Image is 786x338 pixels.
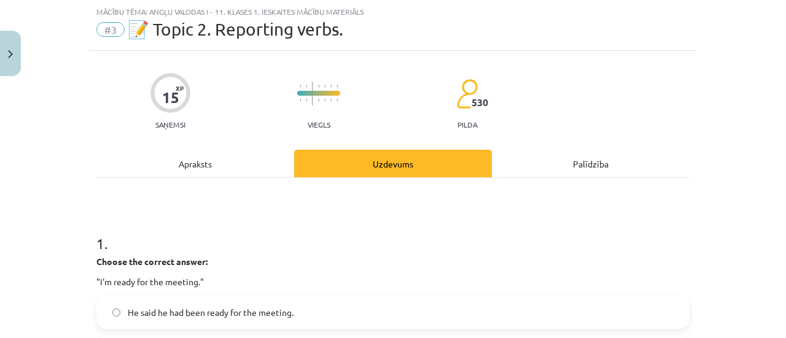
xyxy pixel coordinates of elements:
[337,85,338,88] img: icon-short-line-57e1e144782c952c97e751825c79c345078a6d821885a25fce030b3d8c18986b.svg
[457,120,477,129] p: pilda
[318,85,319,88] img: icon-short-line-57e1e144782c952c97e751825c79c345078a6d821885a25fce030b3d8c18986b.svg
[330,85,332,88] img: icon-short-line-57e1e144782c952c97e751825c79c345078a6d821885a25fce030b3d8c18986b.svg
[324,85,325,88] img: icon-short-line-57e1e144782c952c97e751825c79c345078a6d821885a25fce030b3d8c18986b.svg
[456,79,478,109] img: students-c634bb4e5e11cddfef0936a35e636f08e4e9abd3cc4e673bd6f9a4125e45ecb1.svg
[312,82,313,106] img: icon-long-line-d9ea69661e0d244f92f715978eff75569469978d946b2353a9bb055b3ed8787d.svg
[96,150,294,177] div: Apraksts
[96,256,208,267] strong: Choose the correct answer:
[96,213,690,252] h1: 1 .
[294,150,492,177] div: Uzdevums
[96,22,125,37] span: #3
[162,89,179,106] div: 15
[306,99,307,102] img: icon-short-line-57e1e144782c952c97e751825c79c345078a6d821885a25fce030b3d8c18986b.svg
[300,85,301,88] img: icon-short-line-57e1e144782c952c97e751825c79c345078a6d821885a25fce030b3d8c18986b.svg
[128,306,294,319] span: He said he had been ready for the meeting.
[176,85,184,91] span: XP
[112,309,120,317] input: He said he had been ready for the meeting.
[300,99,301,102] img: icon-short-line-57e1e144782c952c97e751825c79c345078a6d821885a25fce030b3d8c18986b.svg
[472,97,488,108] span: 530
[8,50,13,58] img: icon-close-lesson-0947bae3869378f0d4975bcd49f059093ad1ed9edebbc8119c70593378902aed.svg
[330,99,332,102] img: icon-short-line-57e1e144782c952c97e751825c79c345078a6d821885a25fce030b3d8c18986b.svg
[150,120,190,129] p: Saņemsi
[318,99,319,102] img: icon-short-line-57e1e144782c952c97e751825c79c345078a6d821885a25fce030b3d8c18986b.svg
[306,85,307,88] img: icon-short-line-57e1e144782c952c97e751825c79c345078a6d821885a25fce030b3d8c18986b.svg
[96,7,690,16] div: Mācību tēma: Angļu valodas i - 11. klases 1. ieskaites mācību materiāls
[128,19,343,39] span: 📝 Topic 2. Reporting verbs.
[492,150,690,177] div: Palīdzība
[96,275,690,288] p: "I'm ready for the meeting."
[324,99,325,102] img: icon-short-line-57e1e144782c952c97e751825c79c345078a6d821885a25fce030b3d8c18986b.svg
[308,120,330,129] p: Viegls
[337,99,338,102] img: icon-short-line-57e1e144782c952c97e751825c79c345078a6d821885a25fce030b3d8c18986b.svg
